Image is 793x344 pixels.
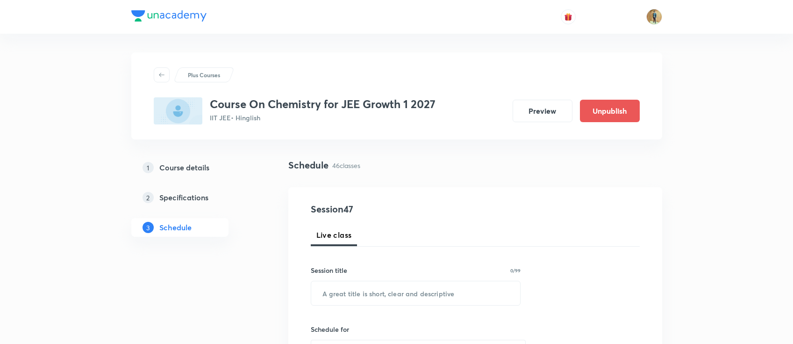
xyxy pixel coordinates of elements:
p: IIT JEE • Hinglish [210,113,436,123]
img: Company Logo [131,10,207,22]
h3: Course On Chemistry for JEE Growth 1 2027 [210,97,436,111]
img: E7DC8BF1-E3AF-4506-9D42-7CEB8EE73684_plus.png [154,97,202,124]
p: Plus Courses [188,71,220,79]
p: 0/99 [510,268,521,273]
a: 1Course details [131,158,258,177]
button: Preview [513,100,572,122]
h5: Course details [159,162,209,173]
p: 3 [143,222,154,233]
h4: Schedule [288,158,329,172]
h6: Schedule for [311,324,521,334]
h4: Session 47 [311,202,481,216]
a: 2Specifications [131,188,258,207]
button: avatar [561,9,576,24]
h6: Session title [311,265,347,275]
input: A great title is short, clear and descriptive [311,281,521,305]
p: 2 [143,192,154,203]
img: Prashant Dewda [646,9,662,25]
p: 1 [143,162,154,173]
img: avatar [564,13,572,21]
h5: Schedule [159,222,192,233]
button: Unpublish [580,100,640,122]
span: Live class [316,229,352,241]
p: 46 classes [332,161,360,170]
h5: Specifications [159,192,208,203]
a: Company Logo [131,10,207,24]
